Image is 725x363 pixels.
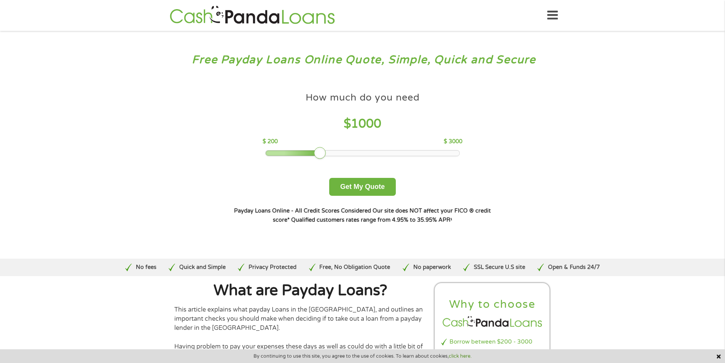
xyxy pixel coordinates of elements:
a: click here. [449,353,472,359]
p: SSL Secure U.S site [474,263,525,272]
img: GetLoanNow Logo [167,5,337,26]
h2: Why to choose [441,297,544,312]
strong: Our site does NOT affect your FICO ® credit score* [273,208,491,223]
h4: $ [263,116,462,132]
li: Borrow between $200 - 3000 [441,337,544,346]
p: Having problem to pay your expenses these days as well as could do with a little bit of cash to l... [174,342,427,361]
strong: Qualified customers rates range from 4.95% to 35.95% APR¹ [291,217,452,223]
span: 1000 [351,117,381,131]
h1: What are Payday Loans? [174,283,427,298]
h3: Free Payday Loans Online Quote, Simple, Quick and Secure [22,53,703,67]
button: Get My Quote [329,178,396,196]
p: Quick and Simple [179,263,226,272]
span: By continuing to use this site, you agree to the use of cookies. To learn about cookies, [253,353,472,359]
strong: Payday Loans Online - All Credit Scores Considered [234,208,371,214]
p: Privacy Protected [249,263,296,272]
p: $ 200 [263,138,278,146]
p: Open & Funds 24/7 [548,263,600,272]
h4: How much do you need [306,91,420,104]
p: $ 3000 [444,138,462,146]
p: Free, No Obligation Quote [319,263,390,272]
p: This article explains what payday Loans in the [GEOGRAPHIC_DATA], and outlines an important check... [174,305,427,333]
p: No fees [136,263,156,272]
p: No paperwork [413,263,451,272]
